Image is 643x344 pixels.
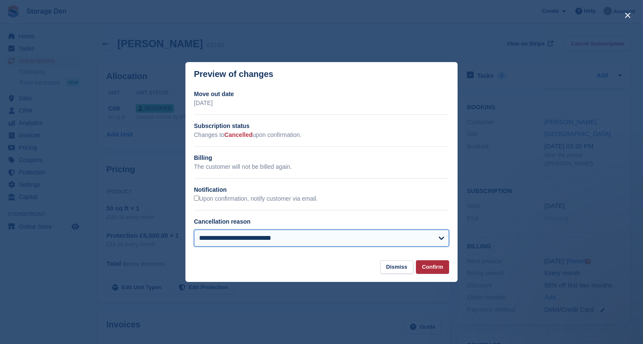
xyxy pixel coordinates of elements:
p: The customer will not be billed again. [194,162,449,171]
input: Upon confirmation, notify customer via email. [194,196,199,201]
button: close [621,9,634,22]
button: Confirm [416,260,449,274]
p: [DATE] [194,99,449,108]
h2: Billing [194,154,449,162]
span: Cancelled [225,131,253,138]
button: Dismiss [380,260,413,274]
h2: Move out date [194,90,449,99]
label: Cancellation reason [194,218,250,225]
label: Upon confirmation, notify customer via email. [194,195,318,203]
p: Preview of changes [194,69,273,79]
h2: Notification [194,185,449,194]
h2: Subscription status [194,122,449,131]
p: Changes to upon confirmation. [194,131,449,139]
